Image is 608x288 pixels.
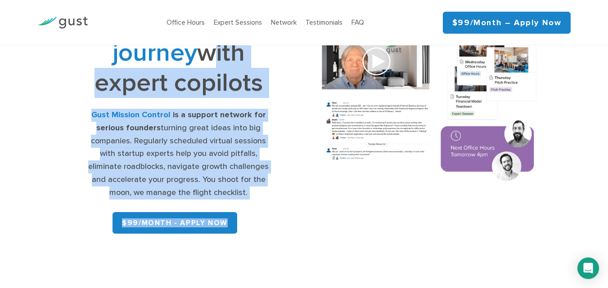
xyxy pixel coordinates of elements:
[167,18,205,27] a: Office Hours
[37,17,88,29] img: Gust Logo
[91,110,171,120] strong: Gust Mission Control
[271,18,297,27] a: Network
[311,22,548,192] img: Composition of calendar events, a video call presentation, and chat rooms
[306,18,342,27] a: Testimonials
[83,109,273,199] div: turning great ideas into big companies. Regularly scheduled virtual sessions with startup experts...
[96,110,266,133] strong: is a support network for serious founders
[113,212,237,234] a: $99/month - APPLY NOW
[443,12,571,34] a: $99/month – Apply Now
[214,18,262,27] a: Expert Sessions
[577,257,599,279] div: Open Intercom Messenger
[351,18,364,27] a: FAQ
